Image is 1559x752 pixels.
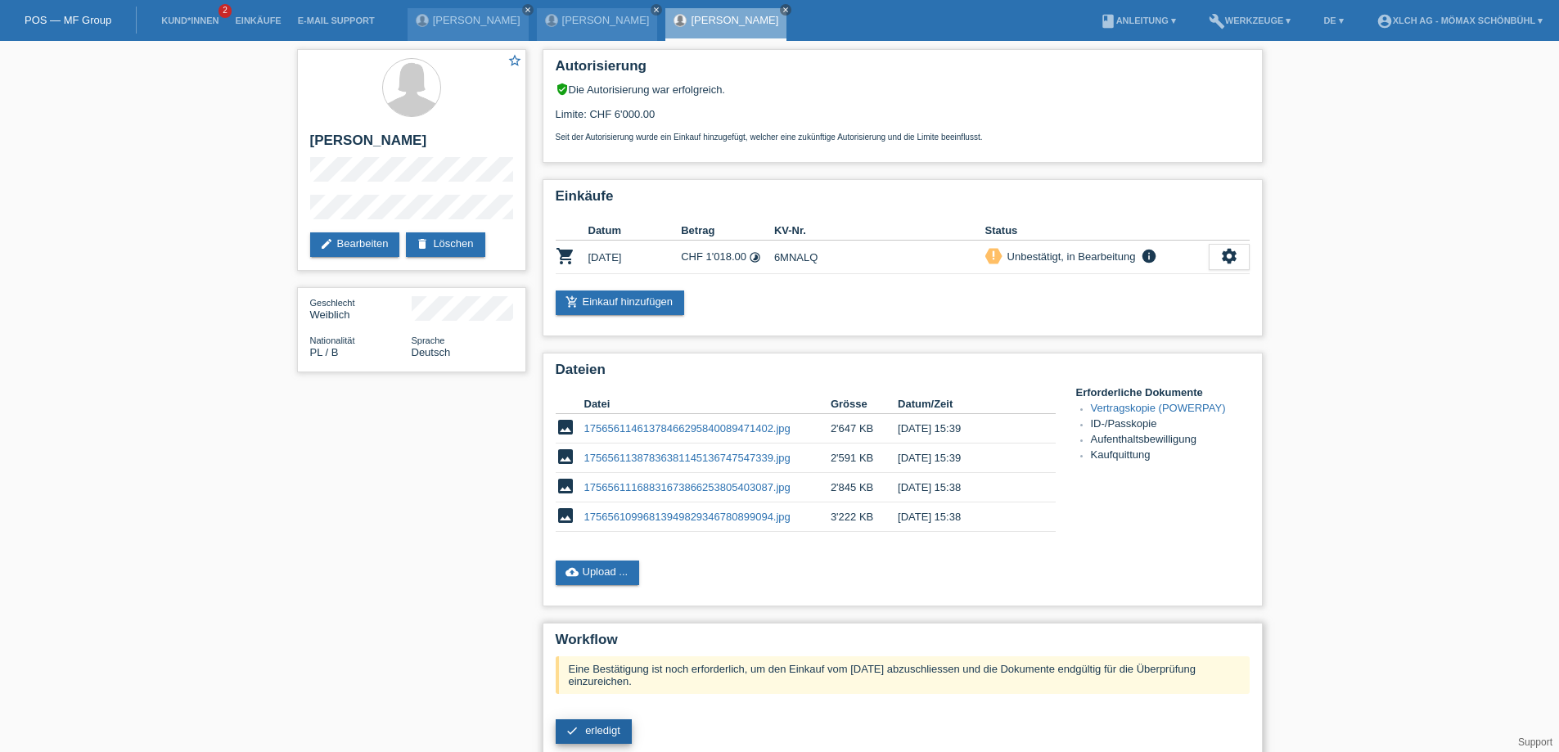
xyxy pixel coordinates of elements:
i: cloud_upload [565,565,579,579]
i: info [1139,248,1159,264]
a: add_shopping_cartEinkauf hinzufügen [556,290,685,315]
i: build [1209,13,1225,29]
div: Die Autorisierung war erfolgreich. [556,83,1250,96]
td: [DATE] 15:39 [898,414,1032,444]
a: [PERSON_NAME] [562,14,650,26]
i: book [1100,13,1116,29]
td: CHF 1'018.00 [681,241,774,274]
i: close [782,6,790,14]
li: Kaufquittung [1091,448,1250,464]
th: Status [985,221,1209,241]
i: delete [416,237,429,250]
h2: Workflow [556,632,1250,656]
i: check [565,724,579,737]
a: [PERSON_NAME] [433,14,520,26]
div: Unbestätigt, in Bearbeitung [1003,248,1136,265]
div: Eine Bestätigung ist noch erforderlich, um den Einkauf vom [DATE] abzuschliessen und die Dokument... [556,656,1250,694]
a: 17565610996813949829346780899094.jpg [584,511,791,523]
i: account_circle [1377,13,1393,29]
i: priority_high [988,250,999,261]
a: 17565611387836381145136747547339.jpg [584,452,791,464]
a: Support [1518,736,1552,748]
i: close [524,6,532,14]
h2: [PERSON_NAME] [310,133,513,157]
td: [DATE] 15:38 [898,473,1032,502]
a: deleteLöschen [406,232,484,257]
a: close [522,4,534,16]
td: [DATE] 15:39 [898,444,1032,473]
span: Polen / B / 22.06.2019 [310,346,339,358]
a: editBearbeiten [310,232,400,257]
i: image [556,506,575,525]
i: settings [1220,247,1238,265]
a: close [780,4,791,16]
a: bookAnleitung ▾ [1092,16,1184,25]
span: erledigt [585,724,620,736]
h4: Erforderliche Dokumente [1076,386,1250,399]
a: E-Mail Support [290,16,383,25]
th: Grösse [831,394,898,414]
a: [PERSON_NAME] [691,14,778,26]
i: add_shopping_cart [565,295,579,308]
i: edit [320,237,333,250]
th: KV-Nr. [774,221,985,241]
td: 2'591 KB [831,444,898,473]
span: Deutsch [412,346,451,358]
p: Seit der Autorisierung wurde ein Einkauf hinzugefügt, welcher eine zukünftige Autorisierung und d... [556,133,1250,142]
a: 17565611168831673866253805403087.jpg [584,481,791,493]
li: Aufenthaltsbewilligung [1091,433,1250,448]
td: 2'647 KB [831,414,898,444]
a: Einkäufe [227,16,289,25]
th: Datum [588,221,682,241]
a: close [651,4,662,16]
i: Fixe Raten - Zinsübernahme durch Kunde (12 Raten) [749,251,761,263]
div: Weiblich [310,296,412,321]
h2: Autorisierung [556,58,1250,83]
span: Nationalität [310,335,355,345]
td: 3'222 KB [831,502,898,532]
a: Vertragskopie (POWERPAY) [1091,402,1226,414]
a: buildWerkzeuge ▾ [1201,16,1300,25]
th: Datum/Zeit [898,394,1032,414]
div: Limite: CHF 6'000.00 [556,96,1250,142]
a: 17565611461378466295840089471402.jpg [584,422,791,435]
a: account_circleXLCH AG - Mömax Schönbühl ▾ [1368,16,1551,25]
span: Geschlecht [310,298,355,308]
i: image [556,417,575,437]
a: cloud_uploadUpload ... [556,561,640,585]
td: 6MNALQ [774,241,985,274]
i: image [556,447,575,466]
td: 2'845 KB [831,473,898,502]
h2: Dateien [556,362,1250,386]
li: ID-/Passkopie [1091,417,1250,433]
i: close [652,6,660,14]
i: image [556,476,575,496]
span: 2 [219,4,232,18]
td: [DATE] 15:38 [898,502,1032,532]
th: Betrag [681,221,774,241]
i: verified_user [556,83,569,96]
th: Datei [584,394,831,414]
a: Kund*innen [153,16,227,25]
a: DE ▾ [1315,16,1351,25]
a: star_border [507,53,522,70]
td: [DATE] [588,241,682,274]
h2: Einkäufe [556,188,1250,213]
span: Sprache [412,335,445,345]
i: star_border [507,53,522,68]
i: POSP00026857 [556,246,575,266]
a: POS — MF Group [25,14,111,26]
a: check erledigt [556,719,632,744]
